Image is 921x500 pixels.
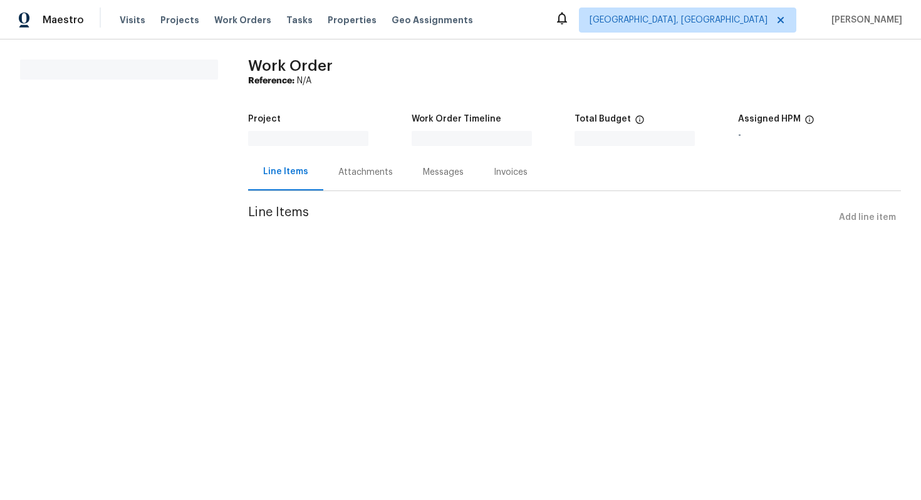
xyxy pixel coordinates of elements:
[43,14,84,26] span: Maestro
[120,14,145,26] span: Visits
[575,115,631,123] h5: Total Budget
[590,14,767,26] span: [GEOGRAPHIC_DATA], [GEOGRAPHIC_DATA]
[826,14,902,26] span: [PERSON_NAME]
[286,16,313,24] span: Tasks
[338,166,393,179] div: Attachments
[494,166,528,179] div: Invoices
[635,115,645,131] span: The total cost of line items that have been proposed by Opendoor. This sum includes line items th...
[738,115,801,123] h5: Assigned HPM
[423,166,464,179] div: Messages
[392,14,473,26] span: Geo Assignments
[412,115,501,123] h5: Work Order Timeline
[248,76,294,85] b: Reference:
[263,165,308,178] div: Line Items
[328,14,377,26] span: Properties
[160,14,199,26] span: Projects
[214,14,271,26] span: Work Orders
[248,58,333,73] span: Work Order
[248,206,834,229] span: Line Items
[248,75,901,87] div: N/A
[248,115,281,123] h5: Project
[804,115,814,131] span: The hpm assigned to this work order.
[738,131,902,140] div: -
